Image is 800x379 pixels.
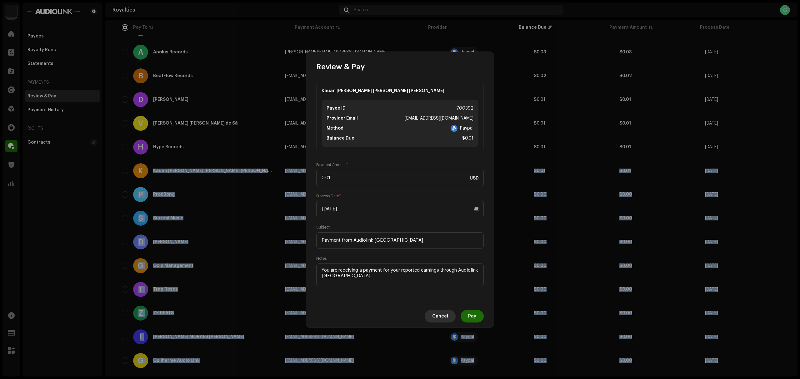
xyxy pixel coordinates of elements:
div: Method [327,125,343,132]
button: Cancel [425,310,456,322]
div: 700392 [456,105,473,112]
div: Paypal [460,125,473,132]
label: Subject [316,225,330,230]
div: $0.01 [462,135,473,142]
div: Kauan [PERSON_NAME] [PERSON_NAME] [PERSON_NAME] [322,82,478,100]
span: Cancel [432,310,448,322]
label: Notes [316,256,327,261]
button: Pay [461,310,484,322]
div: Balance Due [327,135,354,142]
div: Provider Email [327,115,358,122]
label: Process Date [316,194,341,199]
div: Review & Pay [306,52,494,72]
div: Payee ID [327,105,346,112]
span: USD [470,176,479,181]
span: Pay [468,310,476,322]
div: [EMAIL_ADDRESS][DOMAIN_NAME] [405,115,473,122]
label: Payment Amount [316,162,348,167]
